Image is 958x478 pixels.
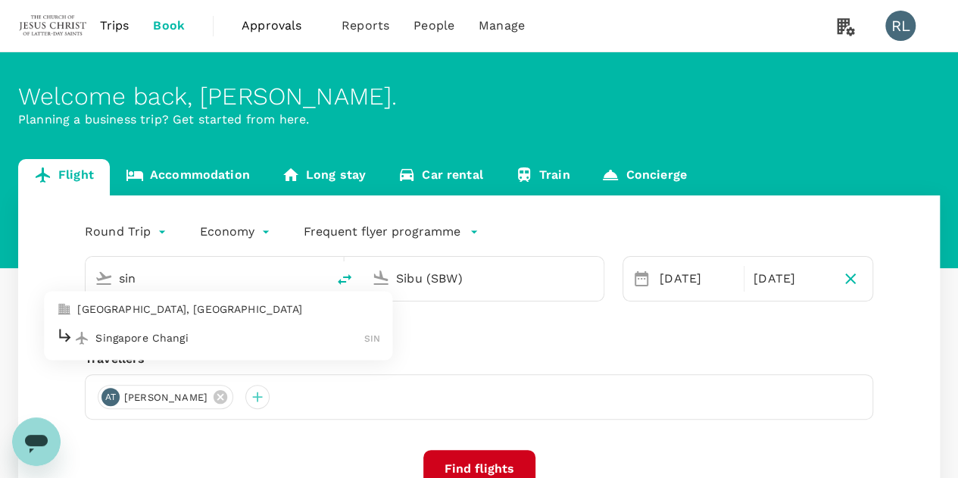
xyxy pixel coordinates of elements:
[326,261,363,298] button: delete
[593,276,596,280] button: Open
[499,159,586,195] a: Train
[85,220,170,244] div: Round Trip
[101,388,120,406] div: AT
[85,350,873,368] div: Travellers
[266,159,382,195] a: Long stay
[479,17,525,35] span: Manage
[316,276,319,280] button: Close
[585,159,702,195] a: Concierge
[396,267,572,290] input: Going to
[18,9,88,42] img: The Malaysian Church of Jesus Christ of Latter-day Saints
[77,302,380,317] p: [GEOGRAPHIC_DATA], [GEOGRAPHIC_DATA]
[200,220,273,244] div: Economy
[413,17,454,35] span: People
[18,159,110,195] a: Flight
[747,264,835,294] div: [DATE]
[115,390,217,405] span: [PERSON_NAME]
[95,330,364,345] p: Singapore Changi
[100,17,130,35] span: Trips
[119,267,295,290] input: Depart from
[153,17,185,35] span: Book
[18,111,940,129] p: Planning a business trip? Get started from here.
[654,264,741,294] div: [DATE]
[12,417,61,466] iframe: Button to launch messaging window
[304,223,479,241] button: Frequent flyer programme
[342,17,389,35] span: Reports
[242,17,317,35] span: Approvals
[98,385,233,409] div: AT[PERSON_NAME]
[74,330,89,345] img: flight-icon
[382,159,499,195] a: Car rental
[364,333,380,344] span: SIN
[885,11,916,41] div: RL
[18,83,940,111] div: Welcome back , [PERSON_NAME] .
[56,302,71,317] img: city-icon
[110,159,266,195] a: Accommodation
[304,223,460,241] p: Frequent flyer programme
